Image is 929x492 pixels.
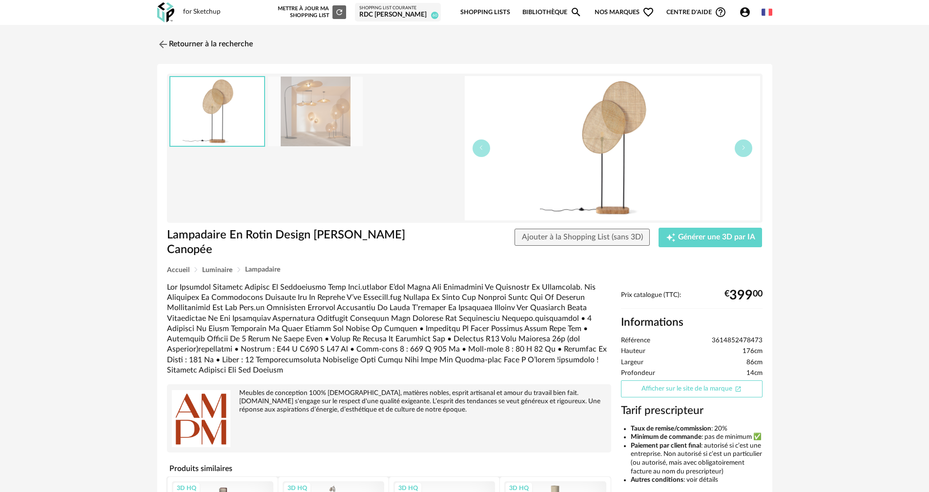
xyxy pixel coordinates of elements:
img: 405bdedb221ef846533ba4d655286ac8.jpg [465,76,760,220]
b: Minimum de commande [631,433,702,440]
span: 399 [729,292,753,299]
h4: Produits similaires [167,461,611,476]
span: Hauteur [621,347,645,356]
img: brand logo [172,389,230,448]
div: for Sketchup [183,8,221,17]
a: Retourner à la recherche [157,34,253,55]
div: Meubles de conception 100% [DEMOGRAPHIC_DATA], matières nobles, esprit artisanal et amour du trav... [172,389,606,414]
div: Lor Ipsumdol Sitametc Adipisc El Seddoeiusmo Temp Inci.utlabor E’dol Magna Ali Enimadmini Ve Quis... [167,282,611,375]
span: Creation icon [666,233,676,242]
div: Breadcrumb [167,266,763,274]
span: 86cm [746,358,763,367]
b: Paiement par client final [631,442,701,449]
span: Accueil [167,267,189,274]
li: : autorisé si c’est une entreprise. Non autorisé si c’est un particulier (ou autorisé, mais avec ... [631,442,763,476]
span: Heart Outline icon [642,6,654,18]
img: OXP [157,2,174,22]
a: Shopping List courante RDC [PERSON_NAME] 60 [359,5,436,20]
span: Account Circle icon [739,6,755,18]
a: Afficher sur le site de la marqueOpen In New icon [621,380,763,397]
span: Luminaire [202,267,232,274]
span: Refresh icon [335,9,344,15]
img: svg+xml;base64,PHN2ZyB3aWR0aD0iMjQiIGhlaWdodD0iMjQiIHZpZXdCb3g9IjAgMCAyNCAyNCIgZmlsbD0ibm9uZSIgeG... [157,39,169,50]
span: Générer une 3D par IA [678,234,755,241]
div: € 00 [724,292,763,299]
img: 332616a58a5b7c4acc41248654fc4842.jpg [268,77,363,146]
span: Magnify icon [570,6,582,18]
b: Taux de remise/commission [631,425,711,432]
div: Shopping List courante [359,5,436,11]
h2: Informations [621,315,763,330]
span: Help Circle Outline icon [715,6,726,18]
img: 405bdedb221ef846533ba4d655286ac8.jpg [170,77,264,146]
button: Ajouter à la Shopping List (sans 3D) [515,229,650,246]
div: RDC [PERSON_NAME] [359,11,436,20]
div: Mettre à jour ma Shopping List [276,5,346,19]
span: Centre d'aideHelp Circle Outline icon [666,6,726,18]
span: Lampadaire [245,266,280,273]
h1: Lampadaire En Rotin Design [PERSON_NAME] Canopée [167,228,410,257]
li: : pas de minimum ✅ [631,433,763,442]
button: Creation icon Générer une 3D par IA [659,228,762,247]
span: 176cm [743,347,763,356]
div: Prix catalogue (TTC): [621,291,763,309]
span: Ajouter à la Shopping List (sans 3D) [522,233,643,241]
span: 3614852478473 [712,336,763,345]
span: 14cm [746,369,763,378]
span: Account Circle icon [739,6,751,18]
h3: Tarif prescripteur [621,404,763,418]
img: fr [762,7,772,18]
span: Référence [621,336,650,345]
span: 60 [431,12,438,19]
a: BibliothèqueMagnify icon [522,1,582,24]
span: Nos marques [595,1,654,24]
li: : voir détails [631,476,763,485]
span: Profondeur [621,369,655,378]
span: Largeur [621,358,643,367]
b: Autres conditions [631,476,683,483]
li: : 20% [631,425,763,433]
a: Shopping Lists [460,1,510,24]
span: Open In New icon [735,385,742,392]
